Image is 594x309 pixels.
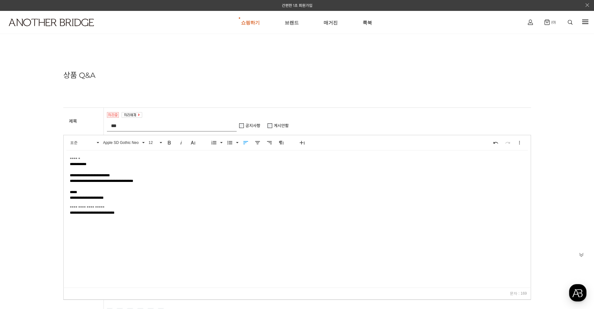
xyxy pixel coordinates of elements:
[528,20,533,25] img: cart
[176,136,186,149] button: 기울임꼴 (⌘I)
[264,136,275,149] button: 오른쪽정렬
[507,288,530,299] span: 문자 : 169
[363,11,372,34] a: 룩북
[514,136,525,149] button: 기타 더보기
[9,19,94,26] img: logo
[69,140,96,145] span: 표준
[164,136,175,149] button: 굵게 (⌘B)
[218,136,223,149] button: 순서 있는 목록
[147,136,163,149] button: 12
[544,20,556,25] a: (0)
[544,20,550,25] img: cart
[274,123,289,128] label: 게시안함
[63,71,95,80] font: 상품 Q&A
[3,19,92,41] a: logo
[80,197,120,213] a: 설정
[96,207,104,212] span: 설정
[234,136,239,149] button: 순서 없는 목록
[147,140,159,145] span: 12
[282,3,312,8] a: 간편한 1초 회원가입
[297,136,307,149] button: 더 많은 내용 삽입
[2,197,41,213] a: 홈
[285,11,299,34] a: 브랜드
[20,207,23,212] span: 홈
[252,136,263,149] button: 가운데정렬
[209,136,219,149] button: 순서 있는 목록
[276,136,287,149] button: 문단 더보기
[240,136,251,149] button: 왼쪽정렬
[101,136,145,149] button: Apple SD Gothic Neo
[245,123,260,128] label: 공지사항
[102,140,142,145] span: Apple SD Gothic Neo
[122,112,142,118] img: 처리해제
[502,136,513,149] button: 되돌리기 (⌘⇧Z)
[57,207,65,212] span: 대화
[241,11,260,34] a: 쇼핑하기
[568,20,572,25] img: search
[225,136,235,149] button: 순서 없는 목록
[68,136,100,149] button: 표준
[41,197,80,213] a: 대화
[490,136,501,149] button: 실행 취소 (⌘Z)
[63,108,104,135] th: 제목
[550,20,556,24] span: (0)
[107,112,119,118] img: 처리중
[324,11,338,34] a: 매거진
